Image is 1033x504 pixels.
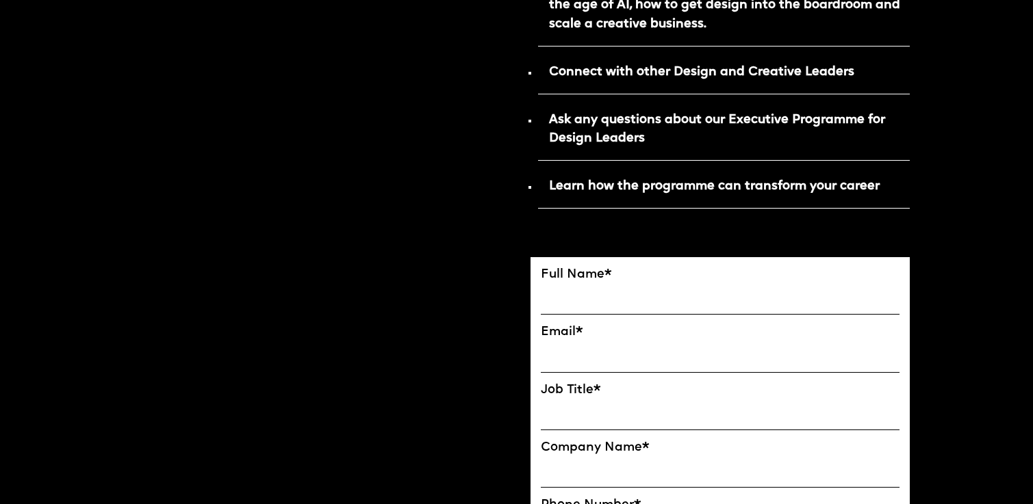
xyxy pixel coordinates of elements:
[541,383,900,398] label: Job Title
[549,114,885,145] strong: Ask any questions about our Executive Programme for Design Leaders
[549,66,854,79] strong: Connect with other Design and Creative Leaders
[549,180,880,193] strong: Learn how the programme can transform your career
[541,325,900,340] label: Email
[541,267,900,282] label: Full Name
[541,440,900,455] label: Company Name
